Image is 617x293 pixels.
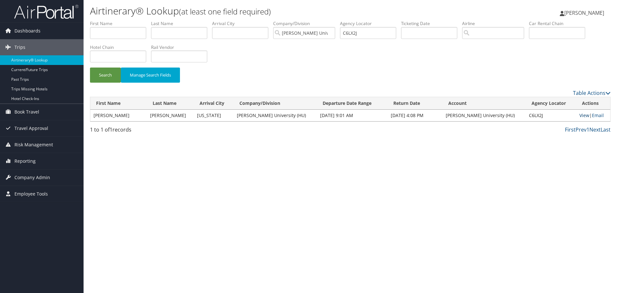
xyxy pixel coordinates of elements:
[573,89,611,96] a: Table Actions
[147,97,193,110] th: Last Name: activate to sort column ascending
[14,39,25,55] span: Trips
[194,110,234,121] td: [US_STATE]
[14,186,48,202] span: Employee Tools
[14,153,36,169] span: Reporting
[90,20,151,27] label: First Name
[576,110,610,121] td: |
[90,68,121,83] button: Search
[14,137,53,153] span: Risk Management
[586,126,589,133] a: 1
[601,126,611,133] a: Last
[443,110,526,121] td: [PERSON_NAME] University (HU)
[151,44,212,50] label: Rail Vendor
[90,97,147,110] th: First Name: activate to sort column ascending
[179,6,271,17] small: (at least one field required)
[234,97,317,110] th: Company/Division
[14,104,39,120] span: Book Travel
[14,120,48,136] span: Travel Approval
[14,23,40,39] span: Dashboards
[560,3,611,23] a: [PERSON_NAME]
[317,97,387,110] th: Departure Date Range: activate to sort column descending
[388,110,443,121] td: [DATE] 4:08 PM
[564,9,604,16] span: [PERSON_NAME]
[401,20,462,27] label: Ticketing Date
[317,110,387,121] td: [DATE] 9:01 AM
[90,44,151,50] label: Hotel Chain
[589,126,601,133] a: Next
[194,97,234,110] th: Arrival City: activate to sort column ascending
[14,4,78,19] img: airportal-logo.png
[526,110,577,121] td: C6LX2J
[121,68,180,83] button: Manage Search Fields
[579,112,589,118] a: View
[273,20,340,27] label: Company/Division
[526,97,577,110] th: Agency Locator: activate to sort column ascending
[151,20,212,27] label: Last Name
[340,20,401,27] label: Agency Locator
[529,20,590,27] label: Car Rental Chain
[388,97,443,110] th: Return Date: activate to sort column ascending
[576,97,610,110] th: Actions
[592,112,604,118] a: Email
[234,110,317,121] td: [PERSON_NAME] University (HU)
[212,20,273,27] label: Arrival City
[90,126,213,137] div: 1 to 1 of records
[462,20,529,27] label: Airline
[565,126,576,133] a: First
[14,169,50,186] span: Company Admin
[90,110,147,121] td: [PERSON_NAME]
[110,126,112,133] span: 1
[443,97,526,110] th: Account: activate to sort column ascending
[576,126,586,133] a: Prev
[90,4,437,18] h1: Airtinerary® Lookup
[147,110,193,121] td: [PERSON_NAME]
